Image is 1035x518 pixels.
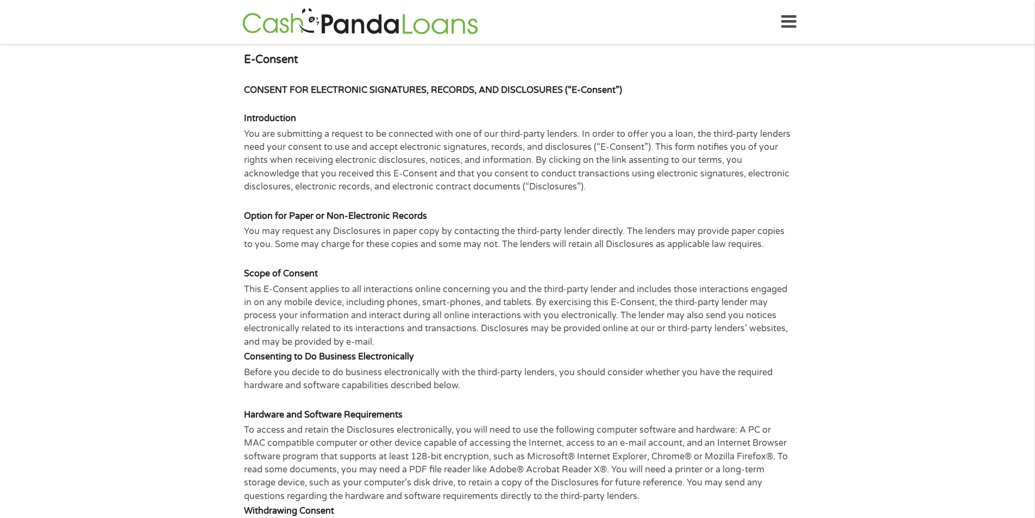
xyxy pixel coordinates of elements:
[244,366,792,393] p: Before you decide to do business electronically with the third-party lenders, you should consider...
[239,7,481,37] img: GetLoanNow Logo
[244,351,414,362] strong: Consenting to Do Business Electronically
[244,128,792,193] p: You are submitting a request to be connected with one of our third-party lenders. In order to off...
[244,225,792,251] p: You may request any Disclosures in paper copy by contacting the third-party lender directly. The ...
[244,506,334,516] strong: Withdrawing Consent
[244,85,622,96] strong: CONSENT FOR ELECTRONIC SIGNATURES, RECORDS, AND DISCLOSURES (“E-Consent”)
[244,283,792,349] p: This E-Consent applies to all interactions online concerning you and the third-party lender and i...
[244,53,298,66] strong: E-Consent
[244,409,403,420] strong: Hardware and Software Requirements
[244,211,427,222] strong: Option for Paper or Non-Electronic Records
[244,113,296,124] strong: Introduction
[244,268,318,279] strong: Scope of Consent
[244,424,792,503] p: To access and retain the Disclosures electronically, you will need to use the following computer ...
